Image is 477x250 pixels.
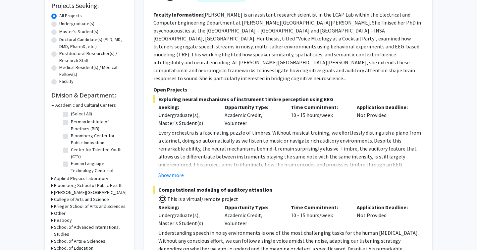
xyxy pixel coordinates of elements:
div: 10 - 15 hours/week [286,103,352,127]
h3: College of Arts and Science [54,196,109,203]
p: Seeking: [158,103,215,111]
h3: Peabody [54,217,72,224]
label: Center for Talented Youth (CTY) [71,146,126,160]
div: Not Provided [352,203,418,227]
div: Undergraduate(s), Master's Student(s) [158,211,215,227]
h2: Projects Seeking: [51,2,128,10]
div: Not Provided [352,103,418,127]
p: Time Commitment: [291,103,347,111]
label: Medical Resident(s) / Medical Fellow(s) [59,64,128,78]
label: Master's Student(s) [59,28,98,35]
p: Open Projects [153,86,423,94]
span: This is a virtual/remote project [167,196,238,202]
h3: Other [54,210,66,217]
label: Faculty [59,78,74,85]
p: Seeking: [158,203,215,211]
label: Undergraduate(s) [59,20,94,27]
div: Academic Credit, Volunteer [220,103,286,127]
span: Exploring neural mechanisms of instrument timbre perception using EEG [153,95,423,103]
label: All Projects [59,12,82,19]
p: Application Deadline: [357,103,413,111]
h3: Academic and Cultural Centers [55,102,116,109]
b: Faculty Information: [153,11,203,18]
label: (Select All) [71,110,92,117]
label: Doctoral Candidate(s) (PhD, MD, DMD, PharmD, etc.) [59,36,128,50]
div: 10 - 15 hours/week [286,203,352,227]
p: Application Deadline: [357,203,413,211]
label: Bloomberg Center for Public Innovation [71,132,126,146]
label: Postdoctoral Researcher(s) / Research Staff [59,50,128,64]
h3: Krieger School of Arts and Sciences [54,203,126,210]
button: Show more [158,171,184,179]
div: Undergraduate(s), Master's Student(s) [158,111,215,127]
h3: [PERSON_NAME][GEOGRAPHIC_DATA] [54,189,127,196]
label: Berman Institute of Bioethics (BIB) [71,118,126,132]
h3: Bloomberg School of Public Health [54,182,123,189]
label: Human Language Technology Center of Excellence (HLTCOE) [71,160,126,181]
span: Computational modeling of auditory attention [153,186,423,194]
p: Time Commitment: [291,203,347,211]
fg-read-more: [PERSON_NAME] is an assistant research scientist in the LCAP Lab within the Electrical and Comput... [153,11,421,82]
p: Every orchestra is a fascinating puzzle of timbres. Without musical training, we effortlessly dis... [158,129,423,192]
iframe: Chat [5,220,28,245]
p: Opportunity Type: [225,203,281,211]
div: Academic Credit, Volunteer [220,203,286,227]
h3: Applied Physics Laboratory [54,175,108,182]
p: Opportunity Type: [225,103,281,111]
h3: School of Arts & Sciences [54,238,105,245]
h2: Division & Department: [51,91,128,99]
h3: School of Advanced International Studies [54,224,128,238]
